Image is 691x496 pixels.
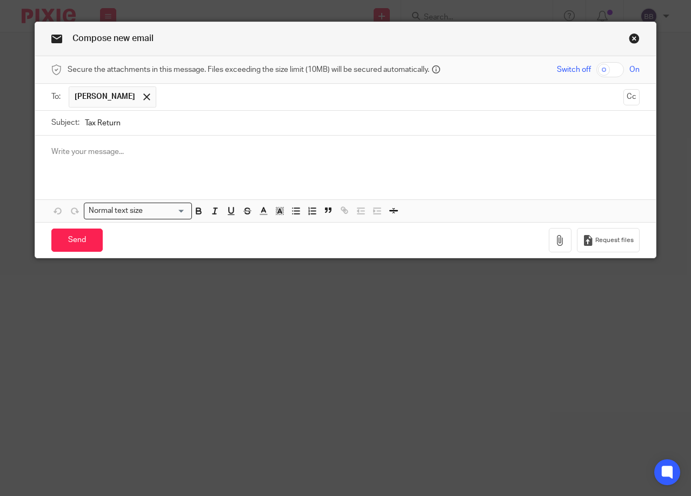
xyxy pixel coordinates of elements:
[84,203,192,219] div: Search for option
[75,91,135,102] span: [PERSON_NAME]
[557,64,591,75] span: Switch off
[51,91,63,102] label: To:
[51,117,79,128] label: Subject:
[72,34,154,43] span: Compose new email
[595,236,634,245] span: Request files
[629,33,640,48] a: Close this dialog window
[629,64,640,75] span: On
[623,89,640,105] button: Cc
[87,205,145,217] span: Normal text size
[577,228,640,252] button: Request files
[147,205,185,217] input: Search for option
[68,64,429,75] span: Secure the attachments in this message. Files exceeding the size limit (10MB) will be secured aut...
[51,229,103,252] input: Send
